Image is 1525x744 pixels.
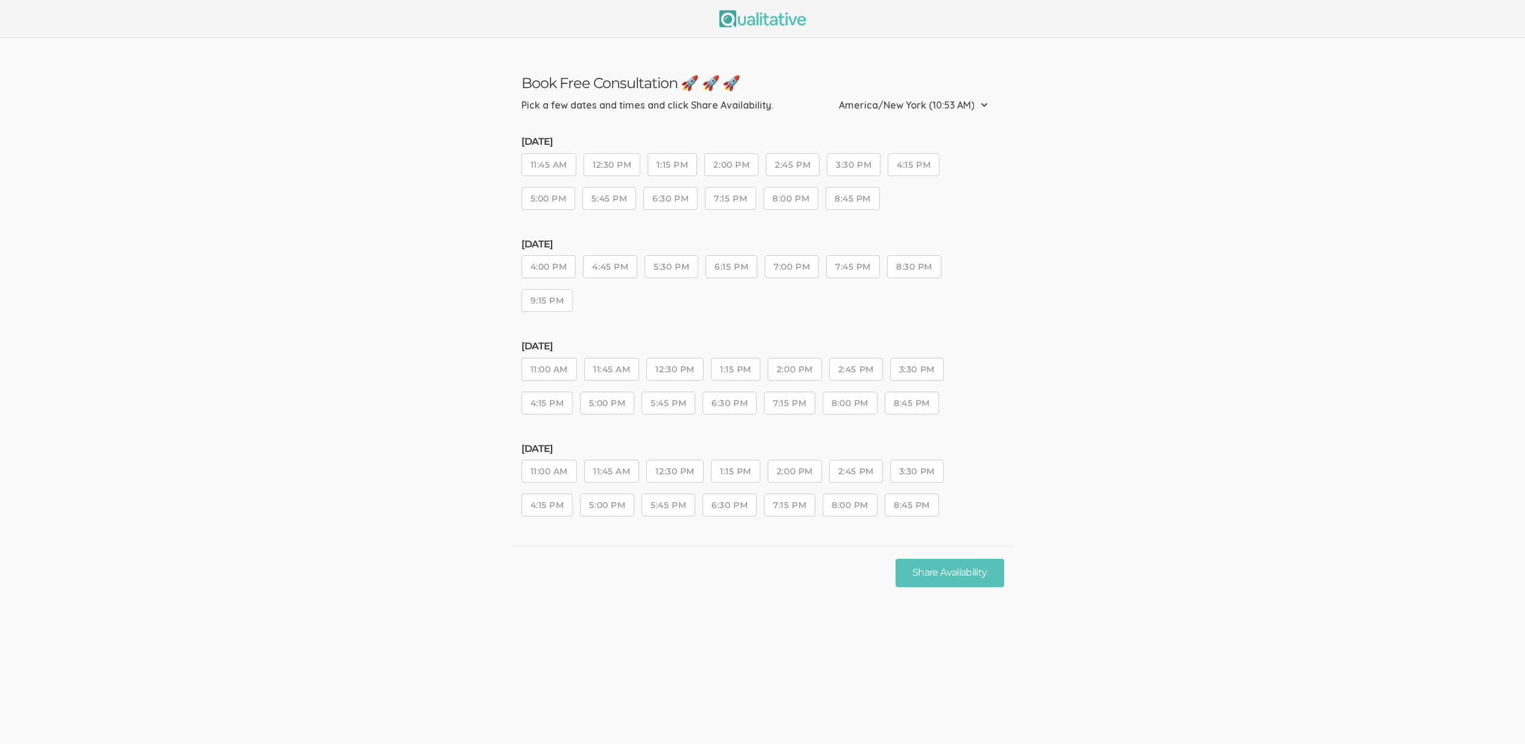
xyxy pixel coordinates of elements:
button: 12:30 PM [646,358,703,381]
h5: [DATE] [521,239,1004,250]
button: 6:15 PM [705,255,757,278]
button: 12:30 PM [584,153,640,176]
button: 4:15 PM [521,494,573,517]
button: 9:15 PM [521,289,573,312]
button: 8:00 PM [823,494,877,517]
button: 5:00 PM [521,187,576,210]
button: 6:30 PM [702,392,757,415]
button: 3:30 PM [890,460,944,483]
button: 7:15 PM [764,494,815,517]
button: 8:45 PM [826,187,880,210]
button: 2:00 PM [768,358,822,381]
button: 2:45 PM [766,153,820,176]
button: 2:45 PM [829,358,883,381]
button: 2:00 PM [704,153,759,176]
button: 2:45 PM [829,460,883,483]
button: 8:00 PM [823,392,877,415]
button: 1:15 PM [648,153,697,176]
button: 8:00 PM [763,187,818,210]
div: Pick a few dates and times and click Share Availability. [521,98,773,112]
button: 5:00 PM [580,392,634,415]
button: 6:30 PM [643,187,698,210]
h5: [DATE] [521,444,1004,454]
button: 1:15 PM [711,358,760,381]
button: 8:45 PM [885,494,939,517]
button: 7:00 PM [765,255,819,278]
button: Share Availability [896,559,1004,587]
button: 3:30 PM [827,153,880,176]
button: 11:00 AM [521,358,577,381]
button: 1:15 PM [711,460,760,483]
button: 11:45 AM [584,460,639,483]
button: 4:15 PM [888,153,940,176]
button: 12:30 PM [646,460,703,483]
button: 8:30 PM [887,255,941,278]
button: 5:00 PM [580,494,634,517]
button: 6:30 PM [702,494,757,517]
button: 7:15 PM [705,187,756,210]
button: 7:15 PM [764,392,815,415]
button: 7:45 PM [826,255,880,278]
button: 2:00 PM [768,460,822,483]
h3: Book Free Consultation 🚀 🚀 🚀 [521,74,1004,92]
h5: [DATE] [521,341,1004,352]
button: 11:00 AM [521,460,577,483]
h5: [DATE] [521,136,1004,147]
button: 11:45 AM [584,358,639,381]
button: 5:45 PM [582,187,636,210]
button: 5:45 PM [642,392,695,415]
button: 4:45 PM [583,255,637,278]
button: 11:45 AM [521,153,576,176]
img: Qualitative [719,10,806,27]
button: 4:00 PM [521,255,576,278]
button: 8:45 PM [885,392,939,415]
button: 3:30 PM [890,358,944,381]
button: 5:30 PM [645,255,698,278]
button: 4:15 PM [521,392,573,415]
button: 5:45 PM [642,494,695,517]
